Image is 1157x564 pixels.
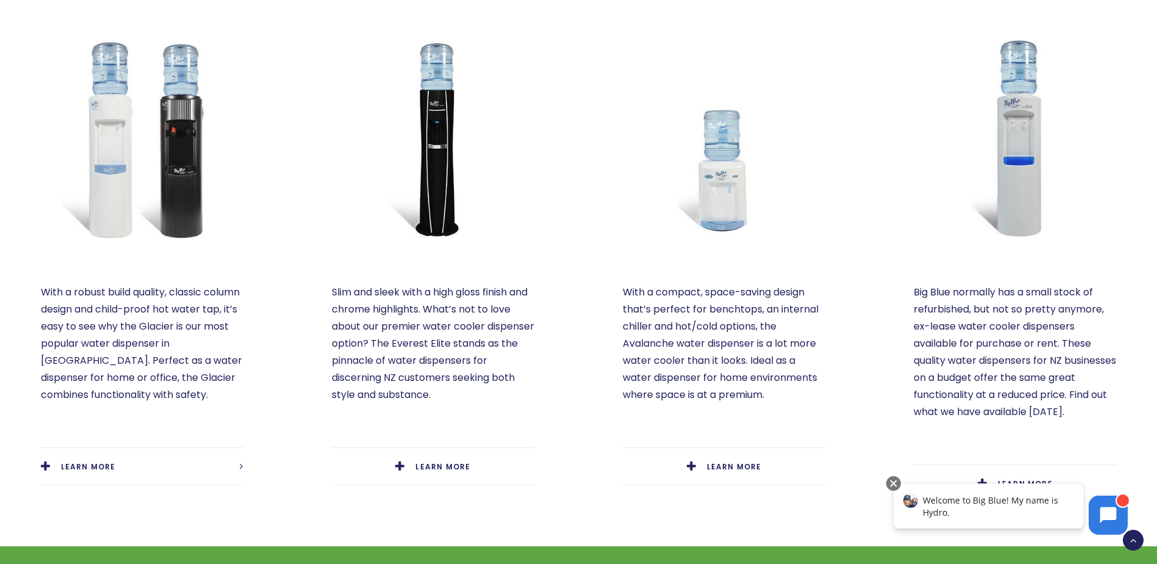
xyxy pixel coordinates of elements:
a: LEARN MORE [914,465,1116,502]
a: LEARN MORE [332,448,534,485]
p: With a compact, space-saving design that’s perfect for benchtops, an internal chiller and hot/col... [623,284,825,403]
iframe: Chatbot [881,474,1140,547]
a: LEARN MORE [41,448,243,485]
p: Big Blue normally has a small stock of refurbished, but not so pretty anymore, ex-lease water coo... [914,284,1116,421]
p: Slim and sleek with a high gloss finish and chrome highlights. What’s not to love about our premi... [332,284,534,403]
p: With a robust build quality, classic column design and child-proof hot water tap, it’s easy to se... [41,284,243,403]
a: Avalanche [623,37,825,239]
span: LEARN MORE [415,461,470,472]
a: Fill your own Everest Elite [332,37,534,239]
a: Fill your own Glacier [41,37,243,239]
a: Refurbished [914,37,1116,239]
a: LEARN MORE [623,448,825,485]
span: LEARN MORE [61,461,116,472]
span: LEARN MORE [707,461,762,472]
